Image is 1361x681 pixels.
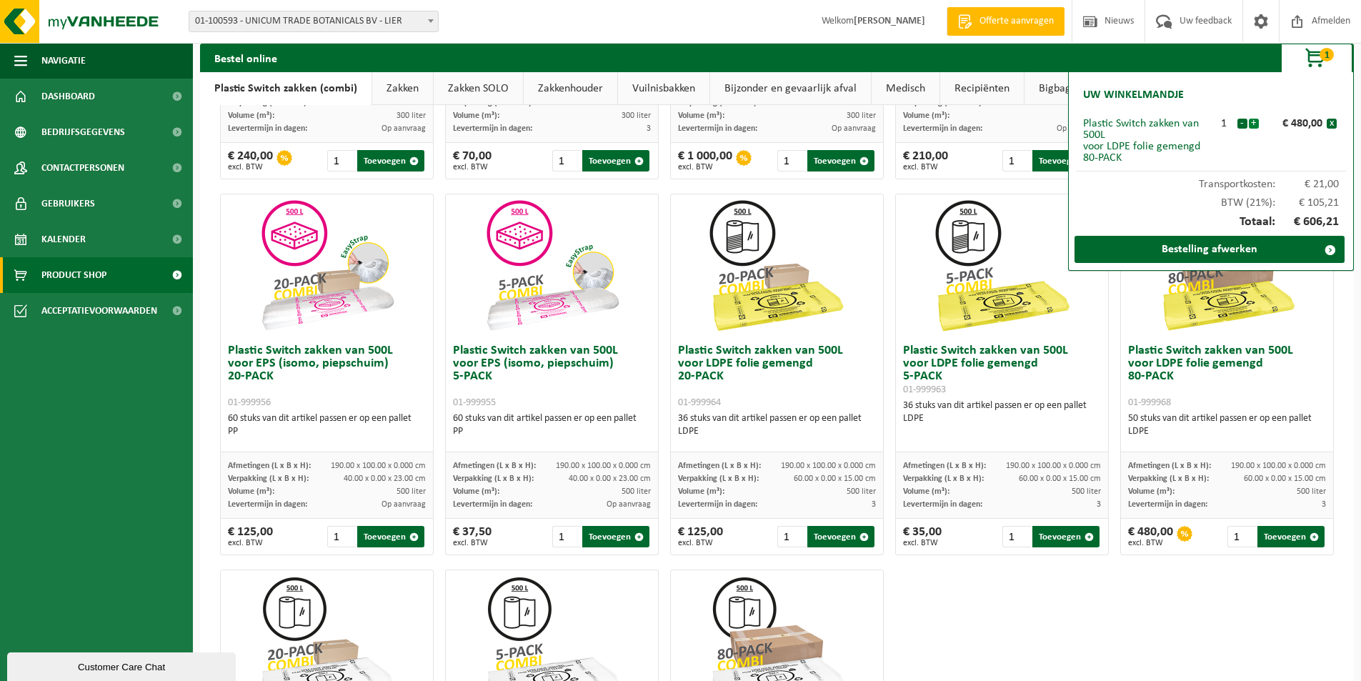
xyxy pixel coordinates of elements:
[1275,179,1340,190] span: € 21,00
[327,150,357,172] input: 1
[678,124,757,133] span: Levertermijn in dagen:
[1097,500,1101,509] span: 3
[1128,397,1171,408] span: 01-999968
[931,194,1074,337] img: 01-999963
[228,150,273,172] div: € 240,00
[552,150,582,172] input: 1
[618,72,709,105] a: Vuilnisbakken
[1227,526,1257,547] input: 1
[847,487,876,496] span: 500 liter
[200,44,291,71] h2: Bestel online
[607,500,651,509] span: Op aanvraag
[1025,72,1090,105] a: Bigbags
[678,397,721,408] span: 01-999964
[903,526,942,547] div: € 35,00
[434,72,523,105] a: Zakken SOLO
[781,462,876,470] span: 190.00 x 100.00 x 0.000 cm
[331,462,426,470] span: 190.00 x 100.00 x 0.000 cm
[228,124,307,133] span: Levertermijn in dagen:
[189,11,439,32] span: 01-100593 - UNICUM TRADE BOTANICALS BV - LIER
[453,462,536,470] span: Afmetingen (L x B x H):
[556,462,651,470] span: 190.00 x 100.00 x 0.000 cm
[1032,150,1100,172] button: Toevoegen
[1249,119,1259,129] button: +
[807,150,874,172] button: Toevoegen
[1006,462,1101,470] span: 190.00 x 100.00 x 0.000 cm
[678,344,876,409] h3: Plastic Switch zakken van 500L voor LDPE folie gemengd 20-PACK
[372,72,433,105] a: Zakken
[903,150,948,172] div: € 210,00
[1128,500,1207,509] span: Levertermijn in dagen:
[1275,197,1340,209] span: € 105,21
[678,539,723,547] span: excl. BTW
[777,150,807,172] input: 1
[1032,526,1100,547] button: Toevoegen
[903,384,946,395] span: 01-999963
[1320,48,1334,61] span: 1
[847,111,876,120] span: 300 liter
[854,16,925,26] strong: [PERSON_NAME]
[453,500,532,509] span: Levertermijn in dagen:
[1275,216,1340,229] span: € 606,21
[1297,487,1326,496] span: 500 liter
[41,186,95,222] span: Gebruikers
[453,124,532,133] span: Levertermijn in dagen:
[940,72,1024,105] a: Recipiënten
[1076,79,1191,111] h2: Uw winkelmandje
[1231,462,1326,470] span: 190.00 x 100.00 x 0.000 cm
[1002,526,1032,547] input: 1
[622,487,651,496] span: 500 liter
[678,474,759,483] span: Verpakking (L x B x H):
[453,474,534,483] span: Verpakking (L x B x H):
[903,462,986,470] span: Afmetingen (L x B x H):
[622,111,651,120] span: 300 liter
[397,111,426,120] span: 300 liter
[397,487,426,496] span: 500 liter
[582,526,649,547] button: Toevoegen
[256,194,399,337] img: 01-999956
[453,150,492,172] div: € 70,00
[903,487,949,496] span: Volume (m³):
[453,397,496,408] span: 01-999955
[382,124,426,133] span: Op aanvraag
[1072,487,1101,496] span: 500 liter
[41,293,157,329] span: Acceptatievoorwaarden
[1128,425,1326,438] div: LDPE
[678,111,724,120] span: Volume (m³):
[228,344,426,409] h3: Plastic Switch zakken van 500L voor EPS (isomo, piepschuim) 20-PACK
[453,412,651,438] div: 60 stuks van dit artikel passen er op een pallet
[678,487,724,496] span: Volume (m³):
[228,412,426,438] div: 60 stuks van dit artikel passen er op een pallet
[1128,474,1209,483] span: Verpakking (L x B x H):
[228,462,311,470] span: Afmetingen (L x B x H):
[453,344,651,409] h3: Plastic Switch zakken van 500L voor EPS (isomo, piepschuim) 5-PACK
[228,539,273,547] span: excl. BTW
[481,194,624,337] img: 01-999955
[228,474,309,483] span: Verpakking (L x B x H):
[678,163,732,172] span: excl. BTW
[1128,526,1173,547] div: € 480,00
[1128,344,1326,409] h3: Plastic Switch zakken van 500L voor LDPE folie gemengd 80-PACK
[706,194,849,337] img: 01-999964
[1262,118,1327,129] div: € 480,00
[582,150,649,172] button: Toevoegen
[903,124,982,133] span: Levertermijn in dagen:
[678,526,723,547] div: € 125,00
[41,114,125,150] span: Bedrijfsgegevens
[1128,462,1211,470] span: Afmetingen (L x B x H):
[777,526,807,547] input: 1
[678,462,761,470] span: Afmetingen (L x B x H):
[903,111,949,120] span: Volume (m³):
[903,412,1101,425] div: LDPE
[453,111,499,120] span: Volume (m³):
[872,500,876,509] span: 3
[903,399,1101,425] div: 36 stuks van dit artikel passen er op een pallet
[453,163,492,172] span: excl. BTW
[524,72,617,105] a: Zakkenhouder
[228,163,273,172] span: excl. BTW
[678,150,732,172] div: € 1 000,00
[807,526,874,547] button: Toevoegen
[453,425,651,438] div: PP
[41,257,106,293] span: Product Shop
